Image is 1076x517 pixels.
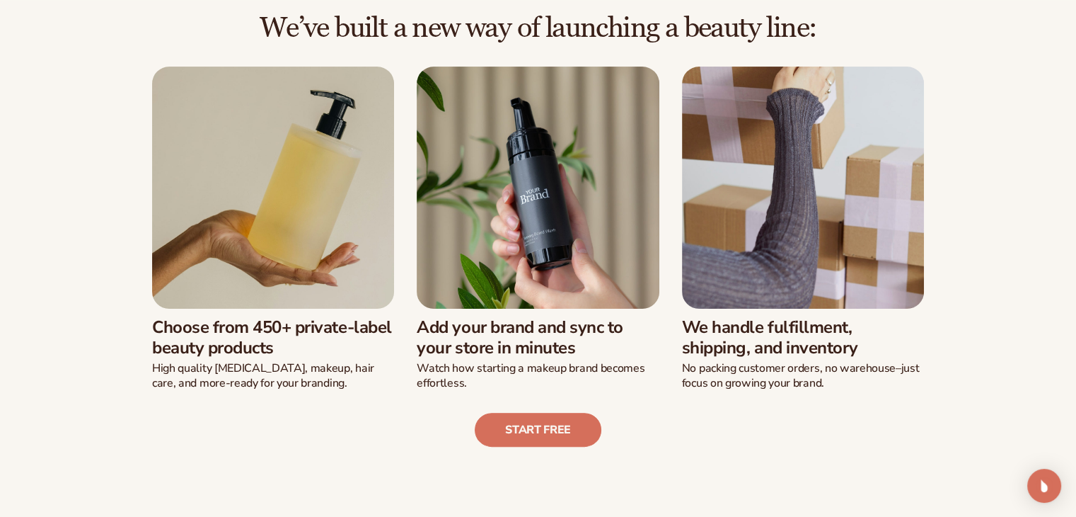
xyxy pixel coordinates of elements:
[682,361,924,391] p: No packing customer orders, no warehouse–just focus on growing your brand.
[682,317,924,358] h3: We handle fulfillment, shipping, and inventory
[417,67,659,309] img: Male hand holding beard wash.
[417,317,659,358] h3: Add your brand and sync to your store in minutes
[152,317,394,358] h3: Choose from 450+ private-label beauty products
[475,413,601,447] a: Start free
[40,13,1036,44] h2: We’ve built a new way of launching a beauty line:
[152,67,394,309] img: Female hand holding soap bottle.
[682,67,924,309] img: Female moving shipping boxes.
[1027,469,1061,503] div: Open Intercom Messenger
[417,361,659,391] p: Watch how starting a makeup brand becomes effortless.
[152,361,394,391] p: High quality [MEDICAL_DATA], makeup, hair care, and more-ready for your branding.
